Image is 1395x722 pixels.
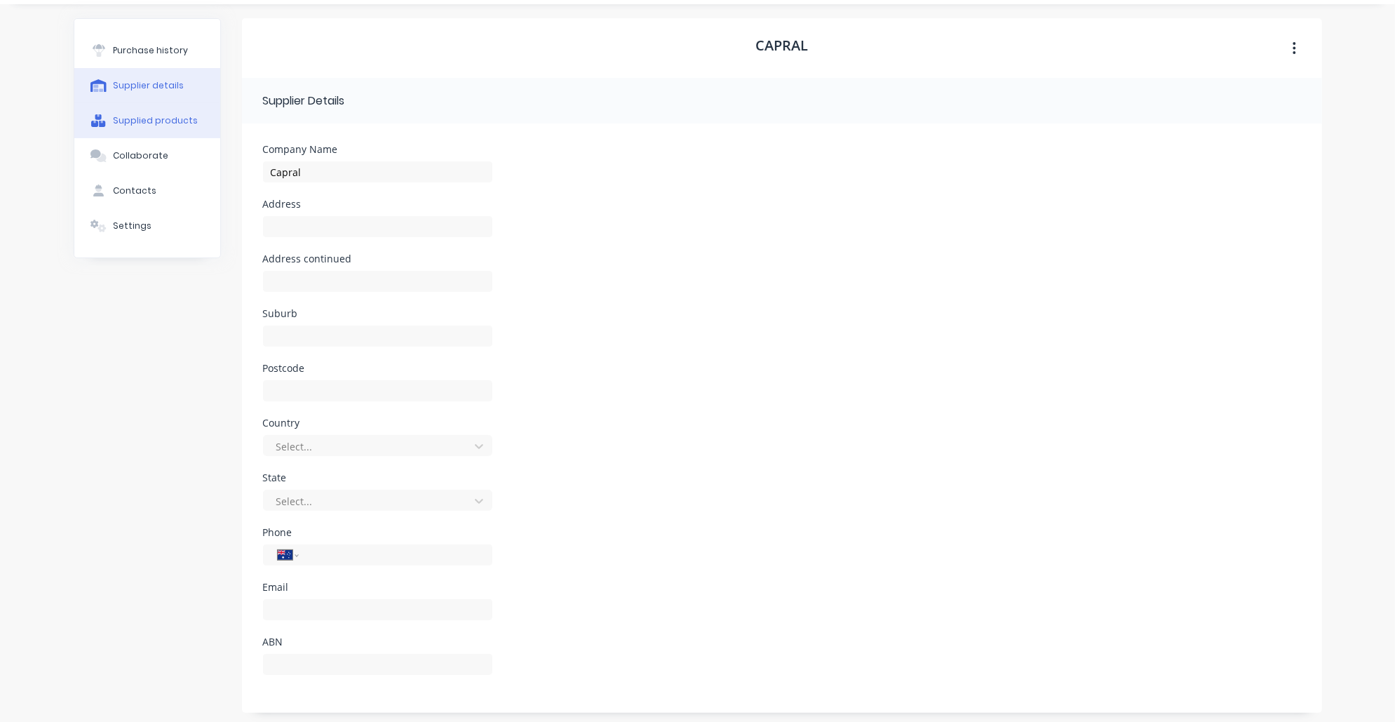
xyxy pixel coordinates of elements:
div: Supplier details [113,79,184,92]
div: Collaborate [113,149,168,162]
button: Supplied products [74,103,220,138]
div: ABN [263,637,492,647]
div: Suburb [263,309,492,319]
div: Purchase history [113,44,188,57]
div: Postcode [263,363,492,373]
button: Contacts [74,173,220,208]
button: Collaborate [74,138,220,173]
div: Company Name [263,145,492,154]
button: Settings [74,208,220,243]
div: Supplied products [113,114,198,127]
div: Contacts [113,185,156,197]
h1: Capral [755,37,808,54]
div: Supplier Details [263,93,345,109]
div: Email [263,582,492,592]
div: Country [263,418,492,428]
div: Address [263,199,492,209]
div: Settings [113,220,151,232]
div: Address continued [263,254,492,264]
div: Phone [263,528,492,537]
button: Supplier details [74,68,220,103]
div: State [263,473,492,483]
button: Purchase history [74,33,220,68]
